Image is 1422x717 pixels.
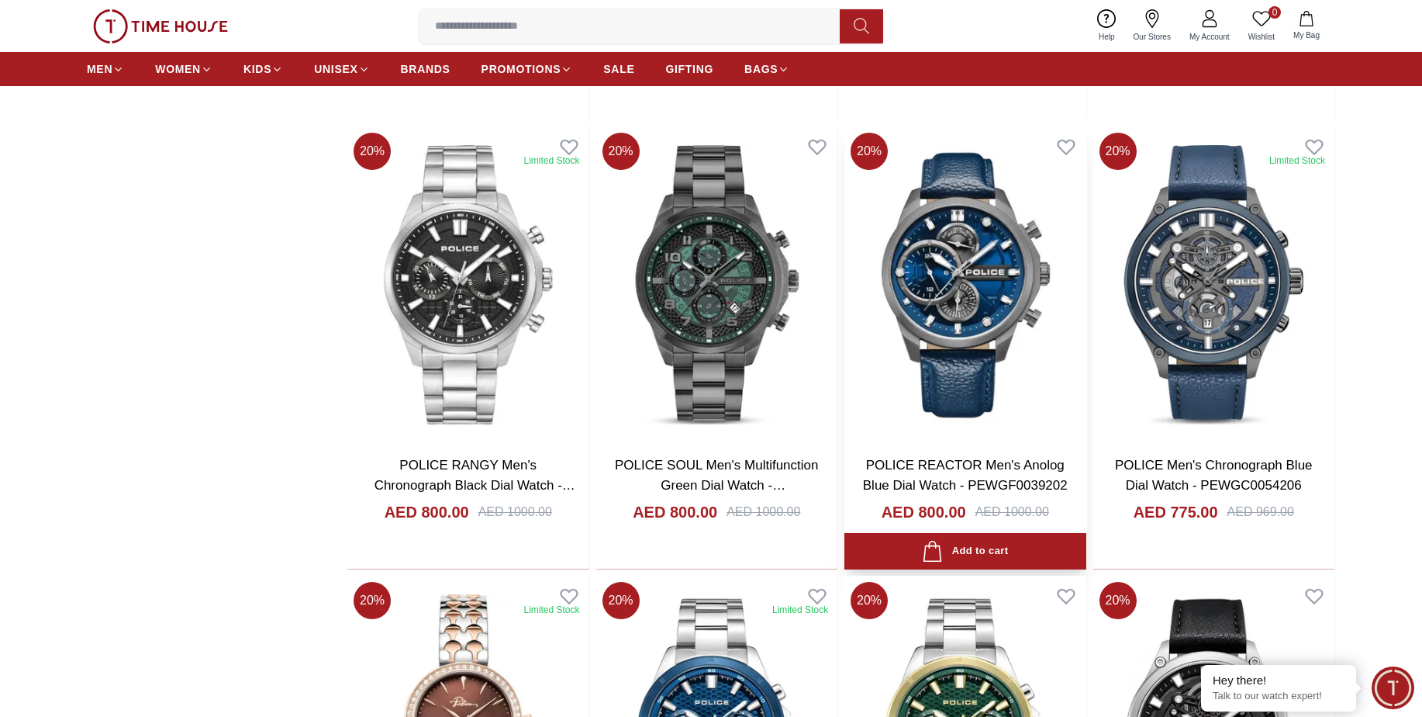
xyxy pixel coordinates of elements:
[975,503,1049,521] div: AED 1000.00
[882,501,966,523] h4: AED 800.00
[1242,31,1281,43] span: Wishlist
[851,133,888,170] span: 20 %
[844,126,1086,443] img: POLICE REACTOR Men's Anolog Blue Dial Watch - PEWGF0039202
[314,55,369,83] a: UNISEX
[1372,667,1414,709] div: Chat Widget
[1183,31,1236,43] span: My Account
[1269,154,1325,167] div: Limited Stock
[603,55,634,83] a: SALE
[633,501,717,523] h4: AED 800.00
[1268,6,1281,19] span: 0
[1287,29,1326,41] span: My Bag
[155,55,212,83] a: WOMEN
[922,541,1008,562] div: Add to cart
[1092,31,1121,43] span: Help
[93,9,228,43] img: ...
[1284,8,1329,44] button: My Bag
[851,582,888,619] span: 20 %
[347,126,589,443] img: POLICE RANGY Men's Chronograph Black Dial Watch - PEWJK0021001
[727,503,800,521] div: AED 1000.00
[615,458,818,512] a: POLICE SOUL Men's Multifunction Green Dial Watch - PEWGK0053903
[844,533,1086,570] button: Add to cart
[478,503,552,521] div: AED 1000.00
[1093,126,1335,443] img: POLICE Men's Chronograph Blue Dial Watch - PEWGC0054206
[481,55,573,83] a: PROMOTIONS
[1099,582,1137,619] span: 20 %
[1239,6,1284,46] a: 0Wishlist
[1115,458,1313,493] a: POLICE Men's Chronograph Blue Dial Watch - PEWGC0054206
[243,61,271,77] span: KIDS
[1213,690,1344,703] p: Talk to our watch expert!
[1213,673,1344,688] div: Hey there!
[87,61,112,77] span: MEN
[354,582,391,619] span: 20 %
[481,61,561,77] span: PROMOTIONS
[1099,133,1137,170] span: 20 %
[744,55,789,83] a: BAGS
[1227,503,1294,521] div: AED 969.00
[401,61,450,77] span: BRANDS
[374,458,575,512] a: POLICE RANGY Men's Chronograph Black Dial Watch - PEWJK0021001
[603,61,634,77] span: SALE
[1089,6,1124,46] a: Help
[863,458,1068,493] a: POLICE REACTOR Men's Anolog Blue Dial Watch - PEWGF0039202
[1127,31,1177,43] span: Our Stores
[243,55,283,83] a: KIDS
[155,61,201,77] span: WOMEN
[602,133,640,170] span: 20 %
[523,604,579,616] div: Limited Stock
[744,61,778,77] span: BAGS
[523,154,579,167] div: Limited Stock
[385,501,469,523] h4: AED 800.00
[314,61,357,77] span: UNISEX
[665,61,713,77] span: GIFTING
[354,133,391,170] span: 20 %
[596,126,838,443] img: POLICE SOUL Men's Multifunction Green Dial Watch - PEWGK0053903
[772,604,828,616] div: Limited Stock
[665,55,713,83] a: GIFTING
[1134,501,1218,523] h4: AED 775.00
[401,55,450,83] a: BRANDS
[1124,6,1180,46] a: Our Stores
[87,55,124,83] a: MEN
[602,582,640,619] span: 20 %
